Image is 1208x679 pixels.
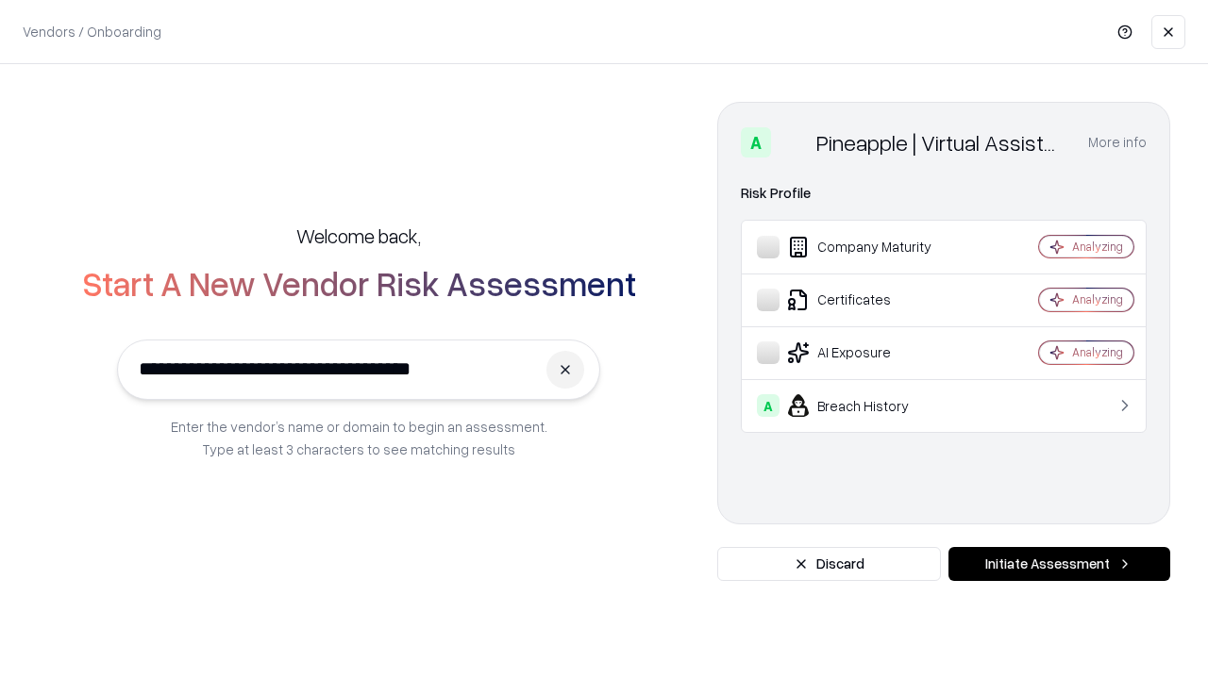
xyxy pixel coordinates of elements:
[779,127,809,157] img: Pineapple | Virtual Assistant Agency
[948,547,1170,581] button: Initiate Assessment
[741,182,1147,205] div: Risk Profile
[757,289,982,311] div: Certificates
[171,415,547,460] p: Enter the vendor’s name or domain to begin an assessment. Type at least 3 characters to see match...
[1072,239,1123,255] div: Analyzing
[1072,344,1123,360] div: Analyzing
[757,236,982,258] div: Company Maturity
[1072,291,1123,307] div: Analyzing
[757,394,780,417] div: A
[717,547,941,581] button: Discard
[23,22,161,41] p: Vendors / Onboarding
[741,127,771,157] div: A
[296,223,421,249] h5: Welcome back,
[757,341,982,364] div: AI Exposure
[816,127,1065,157] div: Pineapple | Virtual Assistant Agency
[82,264,636,302] h2: Start A New Vendor Risk Assessment
[757,394,982,417] div: Breach History
[1088,125,1147,159] button: More info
